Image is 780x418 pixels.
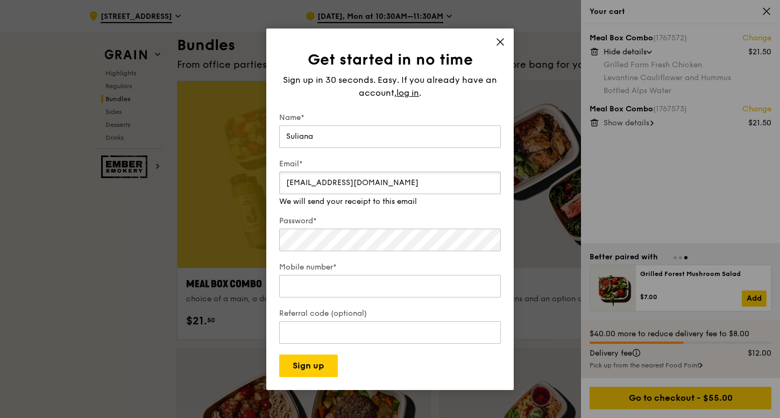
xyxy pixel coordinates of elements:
[279,50,501,69] h1: Get started in no time
[279,216,501,226] label: Password*
[396,87,419,100] span: log in
[283,75,497,98] span: Sign up in 30 seconds. Easy. If you already have an account,
[279,355,338,377] button: Sign up
[279,112,501,123] label: Name*
[279,308,501,319] label: Referral code (optional)
[279,196,501,207] div: We will send your receipt to this email
[419,88,421,98] span: .
[279,262,501,273] label: Mobile number*
[279,159,501,169] label: Email*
